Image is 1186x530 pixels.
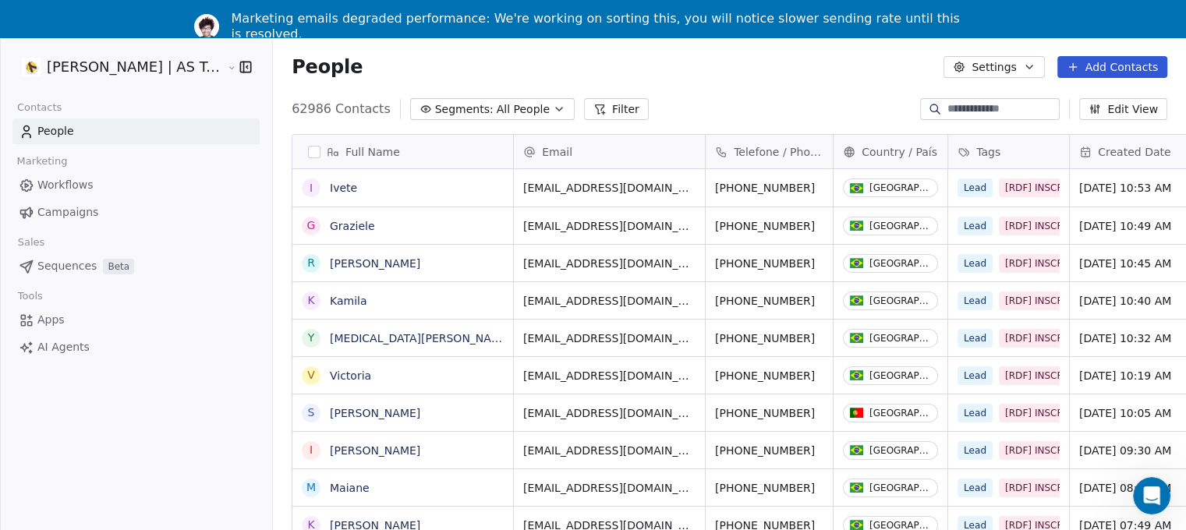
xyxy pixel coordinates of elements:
[999,217,1101,235] span: [RDF] INSCRITAS GERAL
[943,56,1044,78] button: Settings
[1133,477,1170,514] iframe: Intercom live chat
[307,292,314,309] div: K
[999,441,1101,460] span: [RDF] INSCRITAS GERAL
[37,177,94,193] span: Workflows
[514,135,705,168] div: Email
[869,408,931,419] div: [GEOGRAPHIC_DATA]
[232,11,968,42] div: Marketing emails degraded performance: We're working on sorting this, you will notice slower send...
[330,332,512,344] a: [MEDICAL_DATA][PERSON_NAME]
[330,407,420,419] a: [PERSON_NAME]
[12,118,260,144] a: People
[11,231,51,254] span: Sales
[292,100,391,118] span: 62986 Contacts
[292,55,363,79] span: People
[10,96,69,119] span: Contacts
[12,307,260,333] a: Apps
[999,366,1101,385] span: [RDF] INSCRITAS GERAL
[497,101,550,118] span: All People
[47,57,223,77] span: [PERSON_NAME] | AS Treinamentos
[999,329,1101,348] span: [RDF] INSCRITAS GERAL
[12,200,260,225] a: Campaigns
[715,480,823,496] span: [PHONE_NUMBER]
[715,218,823,234] span: [PHONE_NUMBER]
[523,180,696,196] span: [EMAIL_ADDRESS][DOMAIN_NAME]
[11,284,49,308] span: Tools
[435,101,494,118] span: Segments:
[958,441,993,460] span: Lead
[869,370,931,381] div: [GEOGRAPHIC_DATA]
[37,258,97,274] span: Sequences
[12,334,260,360] a: AI Agents
[1057,56,1167,78] button: Add Contacts
[330,482,370,494] a: Maiane
[958,291,993,310] span: Lead
[523,256,696,271] span: [EMAIL_ADDRESS][DOMAIN_NAME]
[999,291,1101,310] span: [RDF] INSCRITAS GERAL
[958,254,993,273] span: Lead
[523,480,696,496] span: [EMAIL_ADDRESS][DOMAIN_NAME]
[523,218,696,234] span: [EMAIL_ADDRESS][DOMAIN_NAME]
[584,98,649,120] button: Filter
[715,443,823,458] span: [PHONE_NUMBER]
[976,144,1000,160] span: Tags
[194,14,219,39] img: Profile image for Ram
[542,144,572,160] span: Email
[37,339,90,355] span: AI Agents
[37,123,74,140] span: People
[715,330,823,346] span: [PHONE_NUMBER]
[523,443,696,458] span: [EMAIL_ADDRESS][DOMAIN_NAME]
[958,178,993,197] span: Lead
[523,293,696,309] span: [EMAIL_ADDRESS][DOMAIN_NAME]
[307,255,315,271] div: R
[330,444,420,457] a: [PERSON_NAME]
[19,54,216,80] button: [PERSON_NAME] | AS Treinamentos
[715,293,823,309] span: [PHONE_NUMBER]
[330,257,420,270] a: [PERSON_NAME]
[999,254,1101,273] span: [RDF] INSCRITAS GERAL
[103,259,134,274] span: Beta
[307,217,316,234] div: G
[306,479,316,496] div: M
[958,479,993,497] span: Lead
[523,368,696,383] span: [EMAIL_ADDRESS][DOMAIN_NAME]
[310,442,313,458] div: I
[999,404,1101,422] span: [RDF] INSCRITAS GERAL
[999,479,1101,497] span: [RDF] INSCRITAS GERAL
[958,404,993,422] span: Lead
[869,182,931,193] div: [GEOGRAPHIC_DATA]
[948,135,1069,168] div: Tags
[734,144,823,160] span: Telefone / Phone
[310,180,313,196] div: I
[1098,144,1170,160] span: Created Date
[330,182,357,194] a: Ivete
[715,256,823,271] span: [PHONE_NUMBER]
[706,135,833,168] div: Telefone / Phone
[12,172,260,198] a: Workflows
[10,150,74,173] span: Marketing
[862,144,937,160] span: Country / País
[308,405,315,421] div: S
[37,204,98,221] span: Campaigns
[12,253,260,279] a: SequencesBeta
[330,220,375,232] a: Graziele
[958,217,993,235] span: Lead
[330,295,367,307] a: Kamila
[1079,98,1167,120] button: Edit View
[330,369,371,382] a: Victoria
[869,445,931,456] div: [GEOGRAPHIC_DATA]
[869,258,931,269] div: [GEOGRAPHIC_DATA]
[999,178,1101,197] span: [RDF] INSCRITAS GERAL
[715,368,823,383] span: [PHONE_NUMBER]
[958,366,993,385] span: Lead
[834,135,947,168] div: Country / País
[37,312,65,328] span: Apps
[869,295,931,306] div: [GEOGRAPHIC_DATA]
[869,333,931,344] div: [GEOGRAPHIC_DATA]
[345,144,400,160] span: Full Name
[715,180,823,196] span: [PHONE_NUMBER]
[22,58,41,76] img: Logo%202022%20quad.jpg
[308,330,315,346] div: Y
[523,330,696,346] span: [EMAIL_ADDRESS][DOMAIN_NAME]
[523,405,696,421] span: [EMAIL_ADDRESS][DOMAIN_NAME]
[869,482,931,493] div: [GEOGRAPHIC_DATA]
